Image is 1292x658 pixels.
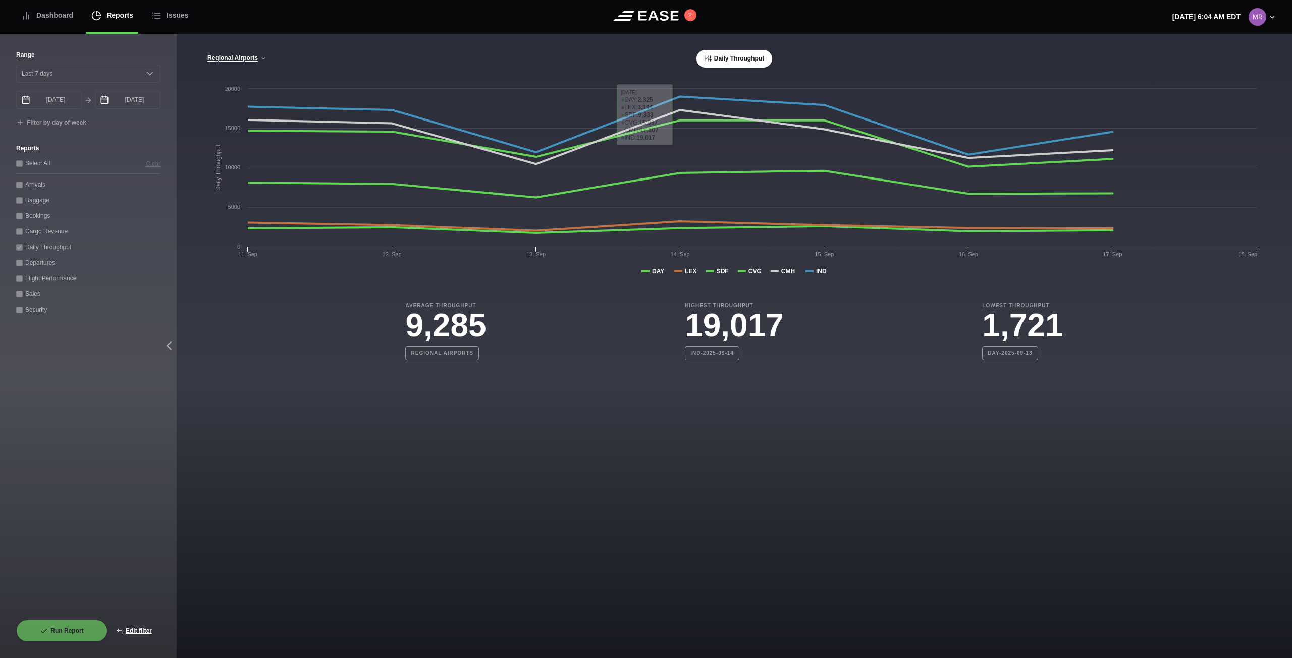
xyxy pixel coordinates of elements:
[959,251,978,257] tspan: 16. Sep
[16,50,160,59] label: Range
[237,244,240,250] text: 0
[816,268,827,275] tspan: IND
[696,50,772,68] button: Daily Throughput
[16,91,82,109] input: mm/dd/yyyy
[16,144,160,153] label: Reports
[526,251,546,257] tspan: 13. Sep
[107,620,160,642] button: Edit filter
[685,268,696,275] tspan: LEX
[225,164,240,170] text: 10000
[781,268,795,275] tspan: CMH
[982,346,1038,360] b: DAY-2025-09-13
[383,251,402,257] tspan: 12. Sep
[652,268,664,275] tspan: DAY
[685,309,784,341] h3: 19,017
[1238,251,1257,257] tspan: 18. Sep
[717,268,729,275] tspan: SDF
[238,251,257,257] tspan: 11. Sep
[982,309,1063,341] h3: 1,721
[146,158,160,169] button: Clear
[228,204,240,210] text: 5000
[685,302,784,309] b: Highest Throughput
[748,268,762,275] tspan: CVG
[684,9,696,21] button: 2
[16,119,86,127] button: Filter by day of week
[671,251,690,257] tspan: 14. Sep
[1172,12,1241,22] p: [DATE] 6:04 AM EDT
[405,346,479,360] b: Regional Airports
[225,86,240,92] text: 20000
[685,346,739,360] b: IND-2025-09-14
[225,125,240,131] text: 15000
[1103,251,1122,257] tspan: 17. Sep
[1249,8,1266,26] img: 0b2ed616698f39eb9cebe474ea602d52
[982,302,1063,309] b: Lowest Throughput
[95,91,160,109] input: mm/dd/yyyy
[214,144,222,191] tspan: Daily Throughput
[405,302,486,309] b: Average Throughput
[405,309,486,341] h3: 9,285
[207,55,267,62] button: Regional Airports
[815,251,834,257] tspan: 15. Sep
